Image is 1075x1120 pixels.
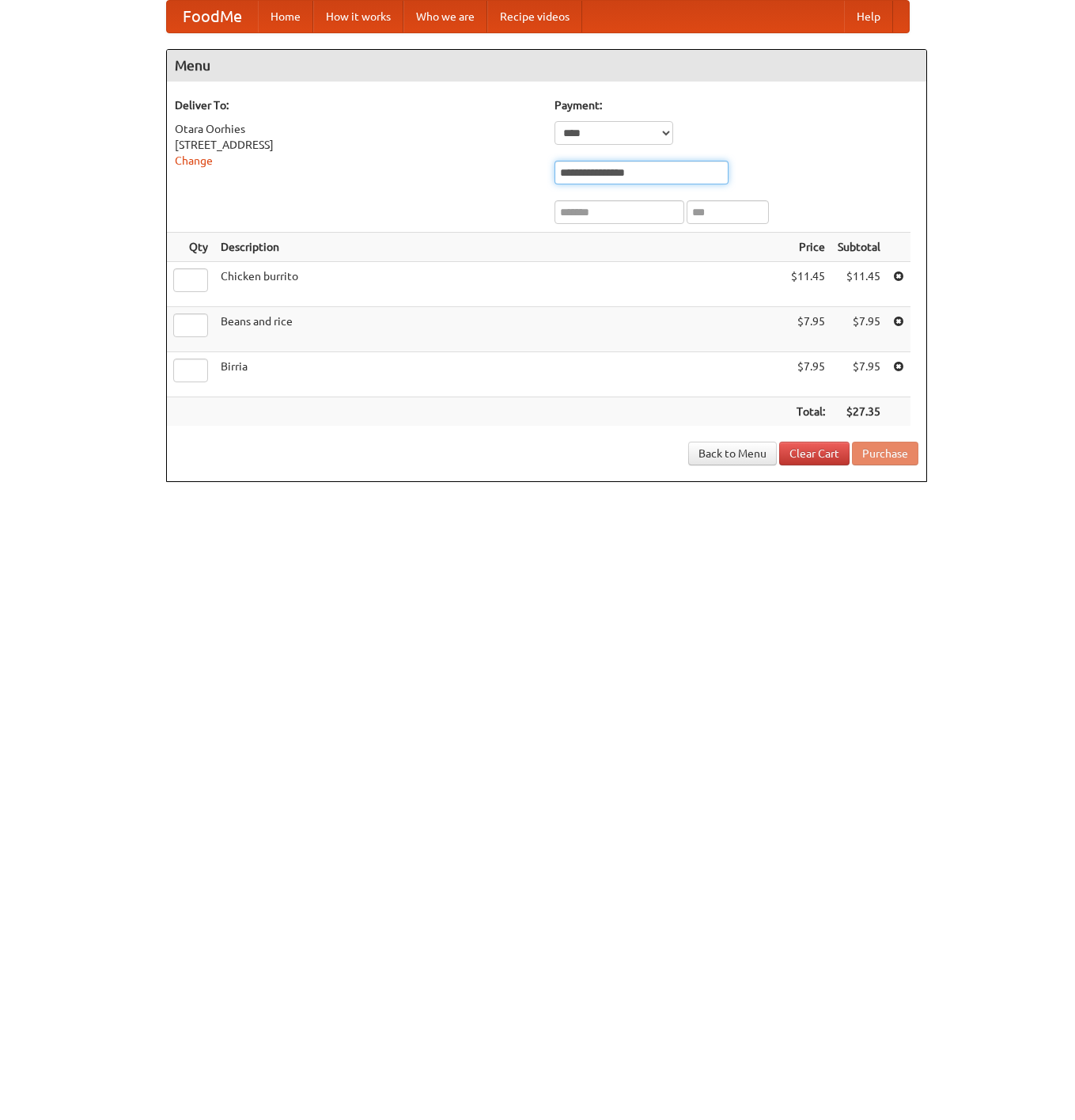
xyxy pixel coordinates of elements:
th: Description [214,233,785,262]
th: Qty [167,233,214,262]
a: Who we are [403,1,487,32]
div: Otara Oorhies [175,121,539,137]
th: Total: [785,397,831,427]
a: Recipe videos [487,1,582,32]
th: $27.35 [831,397,887,427]
td: $7.95 [785,307,831,352]
a: Back to Menu [688,442,777,465]
a: How it works [313,1,403,32]
td: $7.95 [831,352,887,397]
a: Change [175,154,213,167]
a: Clear Cart [779,442,850,465]
button: Purchase [852,442,918,465]
h5: Payment: [555,97,918,113]
td: $7.95 [831,307,887,352]
h4: Menu [167,50,926,82]
h5: Deliver To: [175,97,539,113]
td: Beans and rice [214,307,785,352]
a: Home [258,1,313,32]
td: $7.95 [785,352,831,397]
th: Price [785,233,831,262]
a: Help [844,1,893,32]
td: $11.45 [831,262,887,307]
td: $11.45 [785,262,831,307]
td: Birria [214,352,785,397]
div: [STREET_ADDRESS] [175,137,539,153]
a: FoodMe [167,1,258,32]
th: Subtotal [831,233,887,262]
td: Chicken burrito [214,262,785,307]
